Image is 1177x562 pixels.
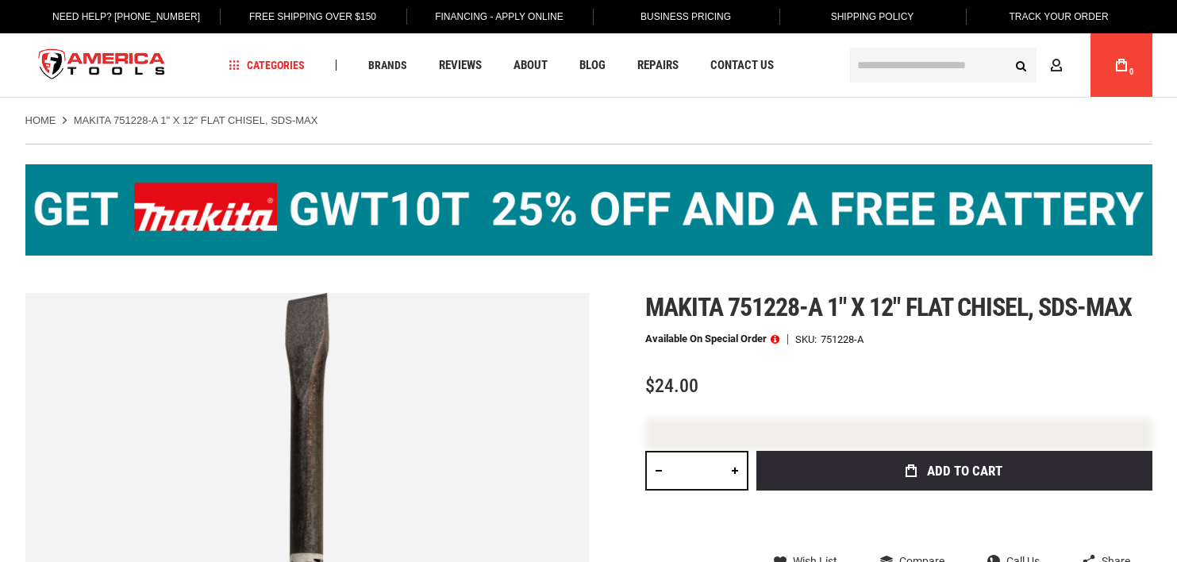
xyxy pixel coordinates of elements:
span: Repairs [637,60,679,71]
span: Blog [579,60,606,71]
a: Blog [572,55,613,76]
a: Categories [221,55,312,76]
span: Brands [368,60,407,71]
span: About [513,60,548,71]
div: 751228-A [821,334,864,345]
span: Categories [229,60,305,71]
a: Brands [361,55,414,76]
a: About [506,55,555,76]
a: Contact Us [703,55,781,76]
a: Repairs [630,55,686,76]
span: 0 [1129,67,1134,76]
button: Search [1006,50,1037,80]
a: Home [25,114,56,128]
span: Makita 751228-a 1" x 12" flat chisel, sds-max [645,292,1133,322]
a: store logo [25,36,179,95]
button: Add to Cart [756,451,1152,491]
span: Shipping Policy [831,11,914,22]
img: BOGO: Buy the Makita® XGT IMpact Wrench (GWT10T), get the BL4040 4ah Battery FREE! [25,164,1152,256]
span: Reviews [439,60,482,71]
span: Contact Us [710,60,774,71]
a: 0 [1106,33,1137,97]
span: $24.00 [645,375,698,397]
p: Available on Special Order [645,333,779,345]
span: Add to Cart [927,464,1002,478]
strong: SKU [795,334,821,345]
img: America Tools [25,36,179,95]
strong: MAKITA 751228-A 1" X 12" FLAT CHISEL, SDS-MAX [74,114,318,126]
a: Reviews [432,55,489,76]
